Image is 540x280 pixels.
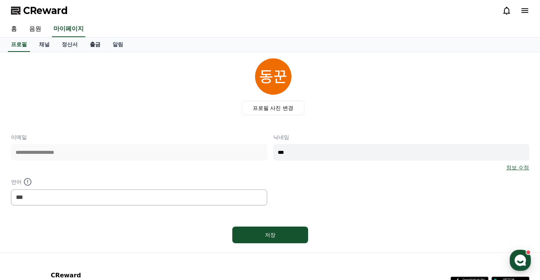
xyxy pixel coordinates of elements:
[5,21,23,37] a: 홈
[23,21,47,37] a: 음원
[84,38,106,52] a: 출금
[11,5,68,17] a: CReward
[106,38,129,52] a: 알림
[255,58,291,95] img: profile_image
[2,217,50,236] a: 홈
[11,133,267,141] p: 이메일
[8,38,30,52] a: 프로필
[273,133,529,141] p: 닉네임
[242,101,304,115] label: 프로필 사진 변경
[50,217,98,236] a: 대화
[69,229,78,235] span: 대화
[23,5,68,17] span: CReward
[247,231,293,239] div: 저장
[33,38,56,52] a: 채널
[51,271,143,280] p: CReward
[11,177,267,186] p: 언어
[52,21,85,37] a: 마이페이지
[98,217,146,236] a: 설정
[24,228,28,235] span: 홈
[506,164,529,171] a: 정보 수정
[117,228,126,235] span: 설정
[56,38,84,52] a: 정산서
[232,227,308,243] button: 저장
